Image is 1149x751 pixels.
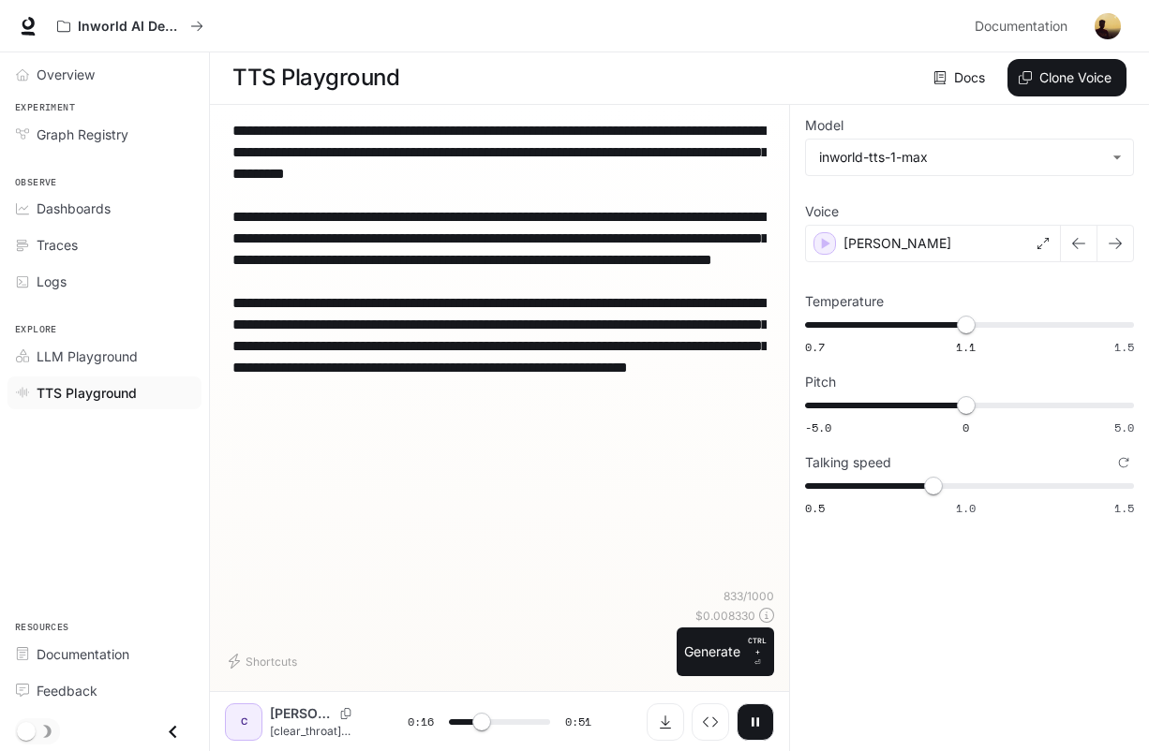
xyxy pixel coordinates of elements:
span: 0.5 [805,500,825,516]
span: Documentation [37,644,129,664]
button: Copy Voice ID [333,708,359,719]
button: User avatar [1089,7,1127,45]
p: Talking speed [805,456,891,469]
p: Model [805,119,843,132]
span: 1.1 [956,339,976,355]
button: Download audio [647,703,684,741]
p: CTRL + [748,635,767,657]
div: inworld-tts-1-max [819,148,1103,167]
p: [PERSON_NAME] [843,234,951,253]
a: LLM Playground [7,340,201,373]
button: Inspect [692,703,729,741]
span: LLM Playground [37,346,138,366]
a: Traces [7,228,201,261]
span: 1.5 [1114,500,1134,516]
span: 0:51 [565,713,591,731]
p: [clear_throat] They destroyed canals, burned farms, and then planted their banners near the walls... [270,723,363,739]
p: Pitch [805,375,836,389]
a: Documentation [967,7,1082,45]
p: $ 0.008330 [695,608,755,624]
a: Overview [7,58,201,91]
span: 5.0 [1114,420,1134,435]
span: -5.0 [805,420,831,435]
img: User avatar [1095,13,1121,39]
a: Dashboards [7,192,201,225]
span: 0:16 [408,713,434,731]
p: ⏎ [748,635,767,669]
span: Graph Registry [37,125,128,144]
span: TTS Playground [37,383,137,403]
button: Reset to default [1113,452,1134,473]
button: All workspaces [49,7,212,45]
span: Logs [37,272,67,291]
div: C [229,707,259,737]
p: Temperature [805,295,884,308]
button: Close drawer [152,713,194,751]
span: Traces [37,235,78,255]
span: Feedback [37,681,97,700]
a: Graph Registry [7,118,201,151]
a: Feedback [7,674,201,707]
p: [PERSON_NAME] [270,704,333,723]
button: Shortcuts [225,646,305,676]
span: 0.7 [805,339,825,355]
a: TTS Playground [7,376,201,409]
span: 1.5 [1114,339,1134,355]
button: GenerateCTRL +⏎ [677,627,774,676]
h1: TTS Playground [232,59,399,96]
a: Docs [930,59,992,96]
span: Dashboards [37,199,111,218]
p: Voice [805,205,839,218]
p: 833 / 1000 [724,588,774,604]
span: Overview [37,65,95,84]
a: Documentation [7,638,201,670]
button: Clone Voice [1007,59,1127,96]
span: 1.0 [956,500,976,516]
span: Dark mode toggle [17,720,36,741]
span: 0 [962,420,969,435]
span: Documentation [975,15,1067,38]
div: inworld-tts-1-max [806,140,1133,175]
p: Inworld AI Demos [78,19,183,35]
a: Logs [7,265,201,298]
